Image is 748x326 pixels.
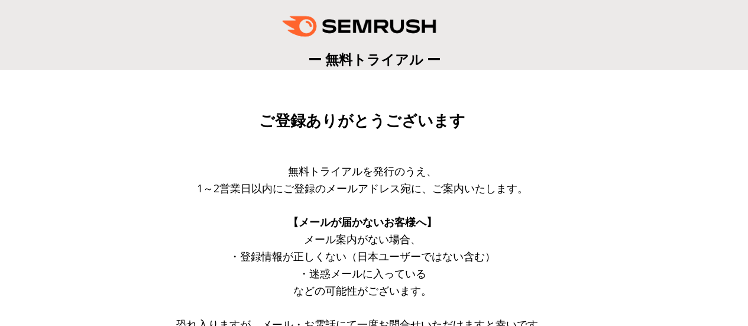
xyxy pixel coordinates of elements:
span: などの可能性がございます。 [293,283,432,298]
span: 無料トライアルを発行のうえ、 [288,164,437,178]
span: 1～2営業日以内にご登録のメールアドレス宛に、ご案内いたします。 [197,181,528,195]
span: ・迷惑メールに入っている [299,266,426,280]
span: メール案内がない場合、 [304,232,421,246]
span: ご登録ありがとうございます [259,112,465,130]
span: ー 無料トライアル ー [308,50,441,69]
span: ・登録情報が正しくない（日本ユーザーではない含む） [229,249,496,263]
span: 【メールが届かないお客様へ】 [288,215,437,229]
